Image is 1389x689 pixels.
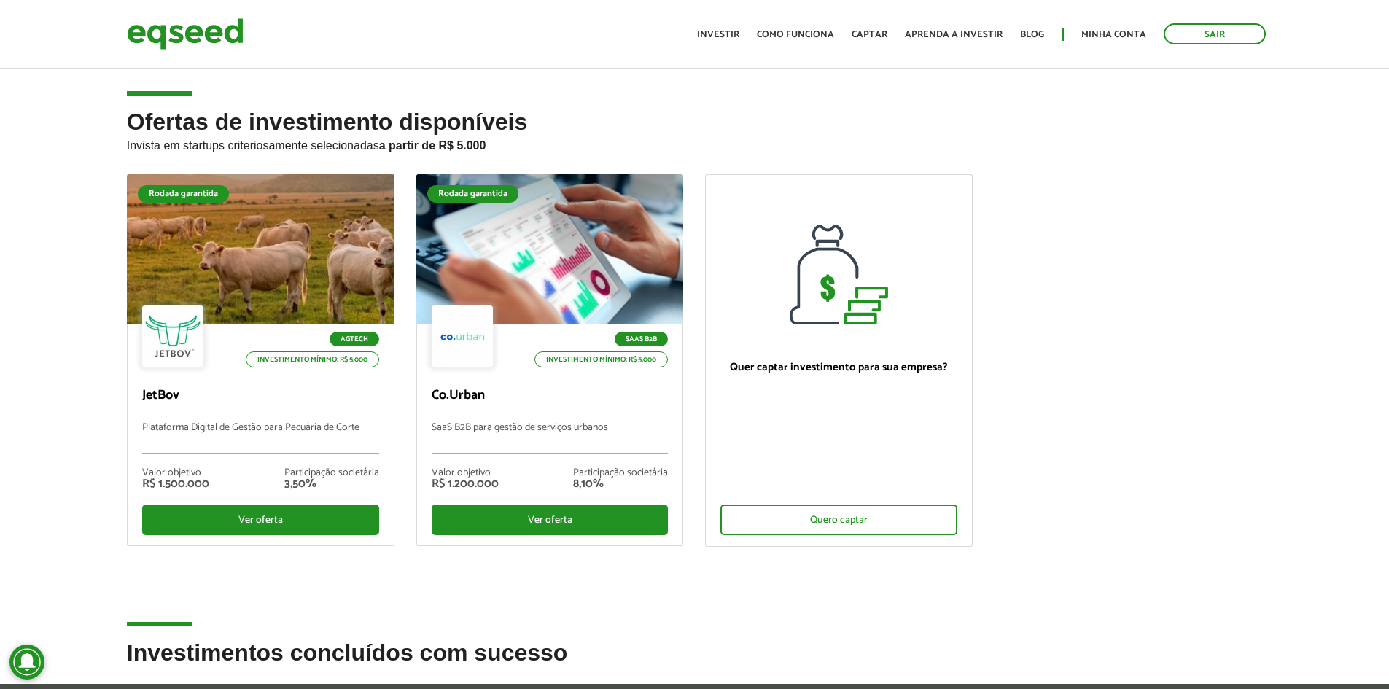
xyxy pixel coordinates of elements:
div: Quero captar [720,505,957,535]
a: Investir [697,30,739,39]
p: Co.Urban [432,388,669,404]
strong: a partir de R$ 5.000 [379,139,486,152]
p: Invista em startups criteriosamente selecionadas [127,135,1263,152]
p: Investimento mínimo: R$ 5.000 [246,351,379,367]
a: Sair [1164,23,1266,44]
a: Captar [852,30,887,39]
div: R$ 1.500.000 [142,478,209,490]
div: Participação societária [284,468,379,478]
p: Investimento mínimo: R$ 5.000 [534,351,668,367]
p: SaaS B2B [615,332,668,346]
p: Plataforma Digital de Gestão para Pecuária de Corte [142,422,379,454]
a: Rodada garantida Agtech Investimento mínimo: R$ 5.000 JetBov Plataforma Digital de Gestão para Pe... [127,174,394,546]
div: 8,10% [573,478,668,490]
a: Rodada garantida SaaS B2B Investimento mínimo: R$ 5.000 Co.Urban SaaS B2B para gestão de serviços... [416,174,684,546]
div: Rodada garantida [427,185,518,203]
a: Como funciona [757,30,834,39]
a: Quer captar investimento para sua empresa? Quero captar [705,174,973,547]
div: Rodada garantida [138,185,229,203]
div: Participação societária [573,468,668,478]
div: Valor objetivo [142,468,209,478]
p: Quer captar investimento para sua empresa? [720,361,957,374]
div: Valor objetivo [432,468,499,478]
a: Aprenda a investir [905,30,1003,39]
div: R$ 1.200.000 [432,478,499,490]
p: Agtech [330,332,379,346]
h2: Ofertas de investimento disponíveis [127,109,1263,174]
a: Blog [1020,30,1044,39]
a: Minha conta [1081,30,1146,39]
p: SaaS B2B para gestão de serviços urbanos [432,422,669,454]
div: Ver oferta [142,505,379,535]
h2: Investimentos concluídos com sucesso [127,640,1263,688]
div: Ver oferta [432,505,669,535]
div: 3,50% [284,478,379,490]
p: JetBov [142,388,379,404]
img: EqSeed [127,15,244,53]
